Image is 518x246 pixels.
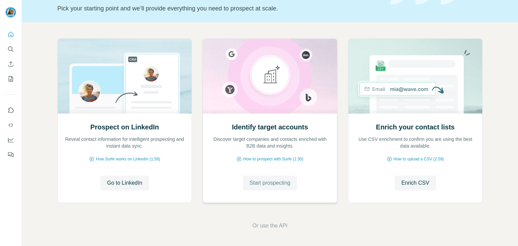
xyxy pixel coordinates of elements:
p: Pick your starting point and we’ll provide everything you need to prospect at scale. [57,4,382,13]
span: Enrich CSV [401,179,429,187]
button: Use Surfe on LinkedIn [5,104,16,116]
button: Feedback [5,149,16,161]
img: Enrich your contact lists [348,39,483,114]
button: Enrich CSV [5,58,16,70]
span: How to upload a CSV (2:59) [394,156,444,162]
h2: Prospect on LinkedIn [90,122,159,132]
img: Avatar [5,7,16,18]
button: Enrich CSV [395,176,436,190]
button: Dashboard [5,134,16,146]
img: Prospect on LinkedIn [57,39,192,114]
button: Quick start [5,28,16,40]
span: Start prospecting [250,179,290,187]
h2: Identify target accounts [232,122,308,132]
span: Go to LinkedIn [107,179,142,187]
p: Use CSV enrichment to confirm you are using the best data available. [355,136,476,149]
h2: Enrich your contact lists [376,122,455,132]
p: Discover target companies and contacts enriched with B2B data and insights. [210,136,330,149]
button: Start prospecting [243,176,297,190]
button: Use Surfe API [5,119,16,131]
button: Search [5,43,16,55]
p: Reveal contact information for intelligent prospecting and instant data sync. [64,136,185,149]
span: How Surfe works on LinkedIn (1:58) [96,156,160,162]
button: Or use the API [252,222,287,230]
button: Go to LinkedIn [100,176,149,190]
span: How to prospect with Surfe (1:30) [243,156,303,162]
img: Identify target accounts [203,39,337,114]
button: My lists [5,73,16,85]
